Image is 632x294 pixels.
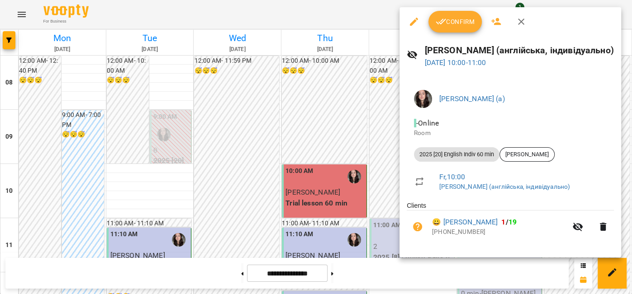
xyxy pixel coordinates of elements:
span: 19 [508,218,517,226]
p: [PHONE_NUMBER] [432,228,567,237]
a: [PERSON_NAME] (а) [439,94,505,103]
button: Unpaid. Bill the attendance? [407,216,428,238]
span: 1 [501,218,505,226]
ul: Clients [407,201,614,246]
a: [PERSON_NAME] (англійська, індивідуально) [439,183,570,190]
h6: [PERSON_NAME] (англійська, індивідуально) [425,43,614,57]
b: / [501,218,517,226]
img: 1a20daea8e9f27e67610e88fbdc8bd8e.jpg [414,90,432,108]
span: [PERSON_NAME] [500,150,554,159]
a: 😀 [PERSON_NAME] [432,217,498,228]
div: [PERSON_NAME] [499,147,555,162]
a: Fr , 10:00 [439,173,465,181]
span: 2025 [20] English Indiv 60 min [414,150,499,159]
p: Room [414,129,607,138]
button: Confirm [428,11,482,33]
span: - Online [414,119,441,127]
a: [DATE] 10:00-11:00 [425,58,486,67]
span: Confirm [436,16,475,27]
